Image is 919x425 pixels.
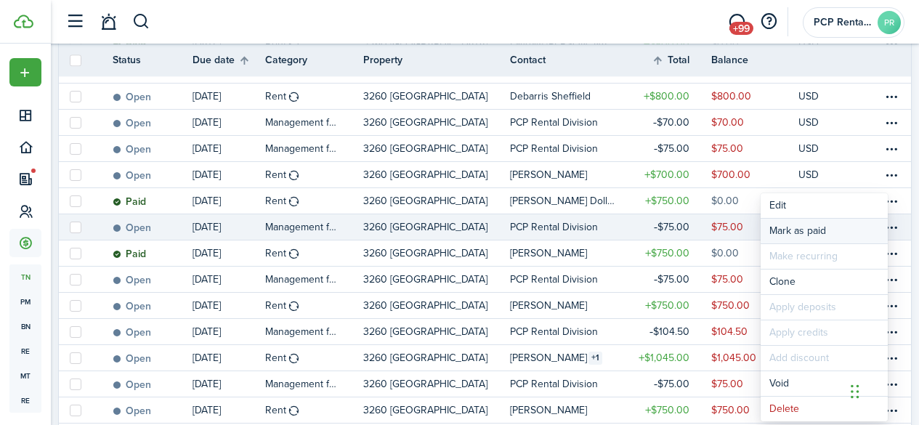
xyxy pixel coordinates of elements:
[814,17,872,28] span: PCP Rental Division
[265,240,363,266] a: Rent
[193,89,221,104] p: [DATE]
[510,293,624,318] a: [PERSON_NAME]
[363,84,510,109] a: 3260 [GEOGRAPHIC_DATA] - 15 units, Unit 6
[193,371,265,397] a: [DATE]
[9,388,41,413] a: re
[363,214,510,240] a: 3260 [GEOGRAPHIC_DATA] - 15 units, Unit 12
[265,267,363,292] a: Management fees
[193,345,265,371] a: [DATE]
[363,246,488,261] p: 3260 [GEOGRAPHIC_DATA] - 15 units, Unit 12
[113,162,193,187] a: Open
[363,53,510,68] th: Property
[265,214,363,240] a: Management fees
[510,240,624,266] a: [PERSON_NAME]
[654,141,689,156] table-amount-title: $75.00
[711,371,798,397] a: $75.00
[9,363,41,388] a: mt
[265,402,286,418] table-info-title: Rent
[846,355,919,425] iframe: Chat Widget
[193,141,221,156] p: [DATE]
[729,22,753,35] span: +99
[193,52,265,69] th: Sort
[711,89,751,104] table-amount-description: $800.00
[265,397,363,423] a: Rent
[645,298,689,313] table-amount-title: $750.00
[711,53,798,68] th: Balance
[265,188,363,214] a: Rent
[711,246,739,261] table-amount-description: $0.00
[193,246,221,261] p: [DATE]
[711,319,798,344] a: $104.50
[851,370,859,413] div: Drag
[644,167,689,182] table-amount-title: $700.00
[363,371,510,397] a: 3260 [GEOGRAPHIC_DATA] - 15 units, Unit 10
[624,214,711,240] a: $75.00
[363,376,488,392] p: 3260 [GEOGRAPHIC_DATA] - 15 units, Unit 10
[265,141,341,156] table-info-title: Management fees
[265,167,286,182] table-info-title: Rent
[9,314,41,339] span: bn
[711,193,739,209] table-amount-description: $0.00
[510,379,598,390] table-profile-info-text: PCP Rental Division
[588,352,602,365] table-counter: 1
[193,115,221,130] p: [DATE]
[193,219,221,235] p: [DATE]
[510,397,624,423] a: [PERSON_NAME]
[510,274,598,286] table-profile-info-text: PCP Rental Division
[193,272,221,287] p: [DATE]
[711,293,798,318] a: $750.00
[510,117,598,129] table-profile-info-text: PCP Rental Division
[711,397,798,423] a: $750.00
[363,193,488,209] p: 3260 [GEOGRAPHIC_DATA] - 15 units, Unit 15
[363,298,488,313] p: 3260 [GEOGRAPHIC_DATA] - 15 units, Unit 8
[624,110,711,135] a: $70.00
[193,193,221,209] p: [DATE]
[113,405,151,417] status: Open
[193,397,265,423] a: [DATE]
[265,246,286,261] table-info-title: Rent
[113,275,151,286] status: Open
[113,188,193,214] a: Paid
[624,319,711,344] a: $104.50
[510,195,615,207] table-profile-info-text: [PERSON_NAME] Dollar
[624,397,711,423] a: $750.00
[113,240,193,266] a: Paid
[265,345,363,371] a: Rent
[265,219,341,235] table-info-title: Management fees
[363,272,488,287] p: 3260 [GEOGRAPHIC_DATA] - 15 units, Unit 8
[510,248,587,259] table-profile-info-text: [PERSON_NAME]
[193,350,221,365] p: [DATE]
[711,345,798,371] a: $1,045.00
[711,141,743,156] table-amount-description: $75.00
[265,319,363,344] a: Management fees
[798,115,819,130] p: USD
[711,376,743,392] table-amount-description: $75.00
[363,188,510,214] a: 3260 [GEOGRAPHIC_DATA] - 15 units, Unit 15
[265,193,286,209] table-info-title: Rent
[113,196,146,208] status: Paid
[711,298,750,313] table-amount-description: $750.00
[265,110,363,135] a: Management fees
[363,89,488,104] p: 3260 [GEOGRAPHIC_DATA] - 15 units, Unit 6
[113,53,193,68] th: Status
[711,350,756,365] table-amount-description: $1,045.00
[193,319,265,344] a: [DATE]
[761,219,888,243] a: Mark as paid
[510,143,598,155] table-profile-info-text: PCP Rental Division
[193,293,265,318] a: [DATE]
[510,188,624,214] a: [PERSON_NAME] Dollar
[265,84,363,109] a: Rent
[193,162,265,187] a: [DATE]
[193,110,265,135] a: [DATE]
[113,170,151,182] status: Open
[363,240,510,266] a: 3260 [GEOGRAPHIC_DATA] - 15 units, Unit 12
[363,167,488,182] p: 3260 [GEOGRAPHIC_DATA] - 15 units, Unit 1
[510,267,624,292] a: PCP Rental Division
[510,350,587,365] table-info-title: [PERSON_NAME]
[9,339,41,363] span: re
[711,324,748,339] table-amount-description: $104.50
[510,110,624,135] a: PCP Rental Division
[265,371,363,397] a: Management fees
